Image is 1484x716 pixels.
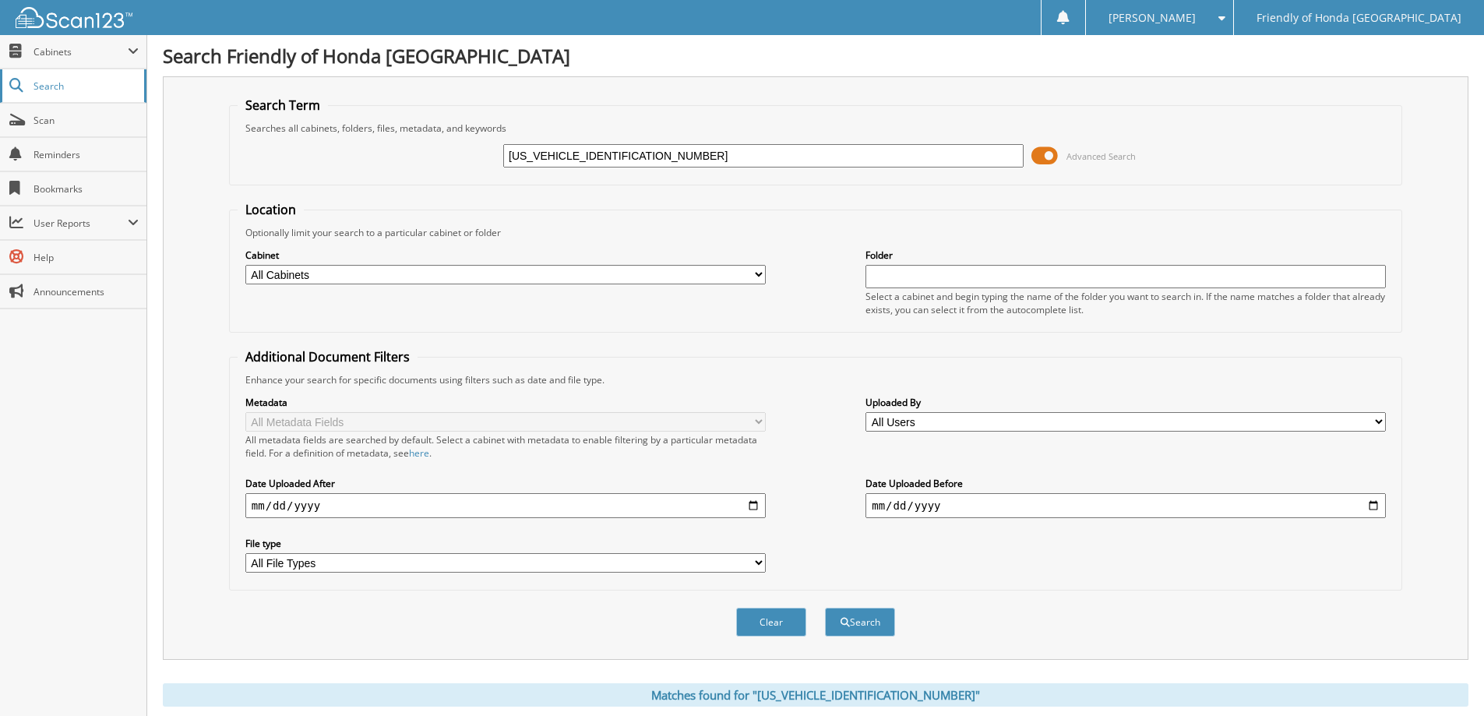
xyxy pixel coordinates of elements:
span: Help [33,251,139,264]
label: Cabinet [245,249,766,262]
span: Scan [33,114,139,127]
button: Clear [736,608,806,637]
span: [PERSON_NAME] [1109,13,1196,23]
label: Date Uploaded Before [865,477,1386,490]
iframe: Chat Widget [1406,641,1484,716]
h1: Search Friendly of Honda [GEOGRAPHIC_DATA] [163,43,1468,69]
input: end [865,493,1386,518]
legend: Location [238,201,304,218]
legend: Search Term [238,97,328,114]
label: Folder [865,249,1386,262]
div: All metadata fields are searched by default. Select a cabinet with metadata to enable filtering b... [245,433,766,460]
span: Advanced Search [1066,150,1136,162]
label: File type [245,537,766,550]
span: Reminders [33,148,139,161]
a: here [409,446,429,460]
span: User Reports [33,217,128,230]
span: Bookmarks [33,182,139,196]
button: Search [825,608,895,637]
span: Friendly of Honda [GEOGRAPHIC_DATA] [1257,13,1461,23]
input: start [245,493,766,518]
label: Uploaded By [865,396,1386,409]
div: Matches found for "[US_VEHICLE_IDENTIFICATION_NUMBER]" [163,683,1468,707]
div: Optionally limit your search to a particular cabinet or folder [238,226,1394,239]
img: scan123-logo-white.svg [16,7,132,28]
legend: Additional Document Filters [238,348,418,365]
span: Cabinets [33,45,128,58]
div: Enhance your search for specific documents using filters such as date and file type. [238,373,1394,386]
label: Metadata [245,396,766,409]
span: Search [33,79,136,93]
span: Announcements [33,285,139,298]
label: Date Uploaded After [245,477,766,490]
div: Select a cabinet and begin typing the name of the folder you want to search in. If the name match... [865,290,1386,316]
div: Searches all cabinets, folders, files, metadata, and keywords [238,122,1394,135]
